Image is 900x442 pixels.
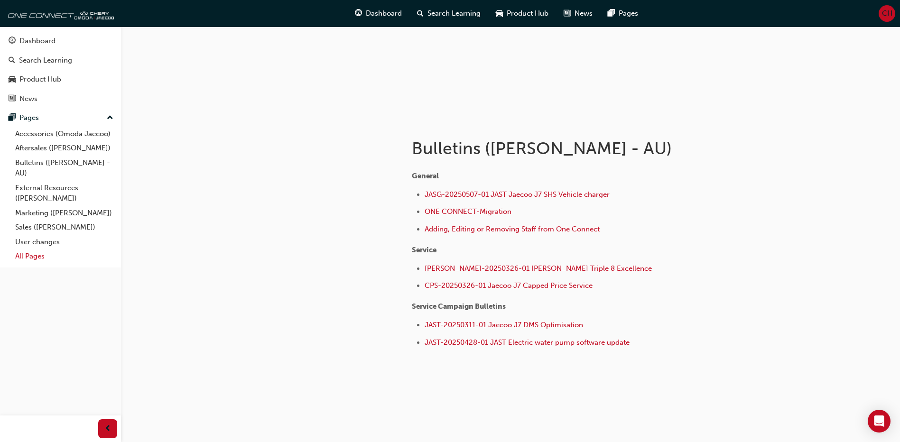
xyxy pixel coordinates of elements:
a: External Resources ([PERSON_NAME]) [11,181,117,206]
div: Dashboard [19,36,56,46]
a: Sales ([PERSON_NAME]) [11,220,117,235]
a: CPS-20250326-01 Jaecoo J7 Capped Price Service [425,281,593,290]
div: News [19,93,37,104]
a: Dashboard [4,32,117,50]
span: General [412,172,439,180]
a: Bulletins ([PERSON_NAME] - AU) [11,156,117,181]
span: prev-icon [104,423,111,435]
a: JAST-20250428-01 JAST Electric water pump software update [425,338,630,347]
a: User changes [11,235,117,249]
span: news-icon [564,8,571,19]
span: Search Learning [427,8,481,19]
a: JASG-20250507-01 JAST Jaecoo J7 SHS Vehicle charger [425,190,610,199]
a: news-iconNews [556,4,600,23]
span: car-icon [496,8,503,19]
span: News [575,8,593,19]
a: Marketing ([PERSON_NAME]) [11,206,117,221]
div: Product Hub [19,74,61,85]
a: Adding, Editing or Removing Staff from One Connect [425,225,600,233]
a: car-iconProduct Hub [488,4,556,23]
span: up-icon [107,112,113,124]
a: guage-iconDashboard [347,4,409,23]
span: Product Hub [507,8,548,19]
span: pages-icon [608,8,615,19]
a: pages-iconPages [600,4,646,23]
a: Aftersales ([PERSON_NAME]) [11,141,117,156]
a: [PERSON_NAME]-20250326-01 [PERSON_NAME] Triple 8 Excellence [425,264,652,273]
a: Search Learning [4,52,117,69]
span: guage-icon [9,37,16,46]
a: search-iconSearch Learning [409,4,488,23]
div: Open Intercom Messenger [868,410,891,433]
div: Search Learning [19,55,72,66]
span: Pages [619,8,638,19]
span: car-icon [9,75,16,84]
button: Pages [4,109,117,127]
span: news-icon [9,95,16,103]
span: pages-icon [9,114,16,122]
a: JAST-20250311-01 Jaecoo J7 DMS Optimisation [425,321,583,329]
span: search-icon [9,56,15,65]
a: All Pages [11,249,117,264]
span: CH [882,8,892,19]
span: Service [412,246,436,254]
span: guage-icon [355,8,362,19]
button: DashboardSearch LearningProduct HubNews [4,30,117,109]
img: oneconnect [5,4,114,23]
span: Dashboard [366,8,402,19]
a: ONE CONNECT-Migration [425,207,511,216]
div: Pages [19,112,39,123]
button: CH [879,5,895,22]
a: Accessories (Omoda Jaecoo) [11,127,117,141]
span: search-icon [417,8,424,19]
a: News [4,90,117,108]
a: Product Hub [4,71,117,88]
span: Service Campaign Bulletins [412,302,506,311]
h1: Bulletins ([PERSON_NAME] - AU) [412,138,723,159]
